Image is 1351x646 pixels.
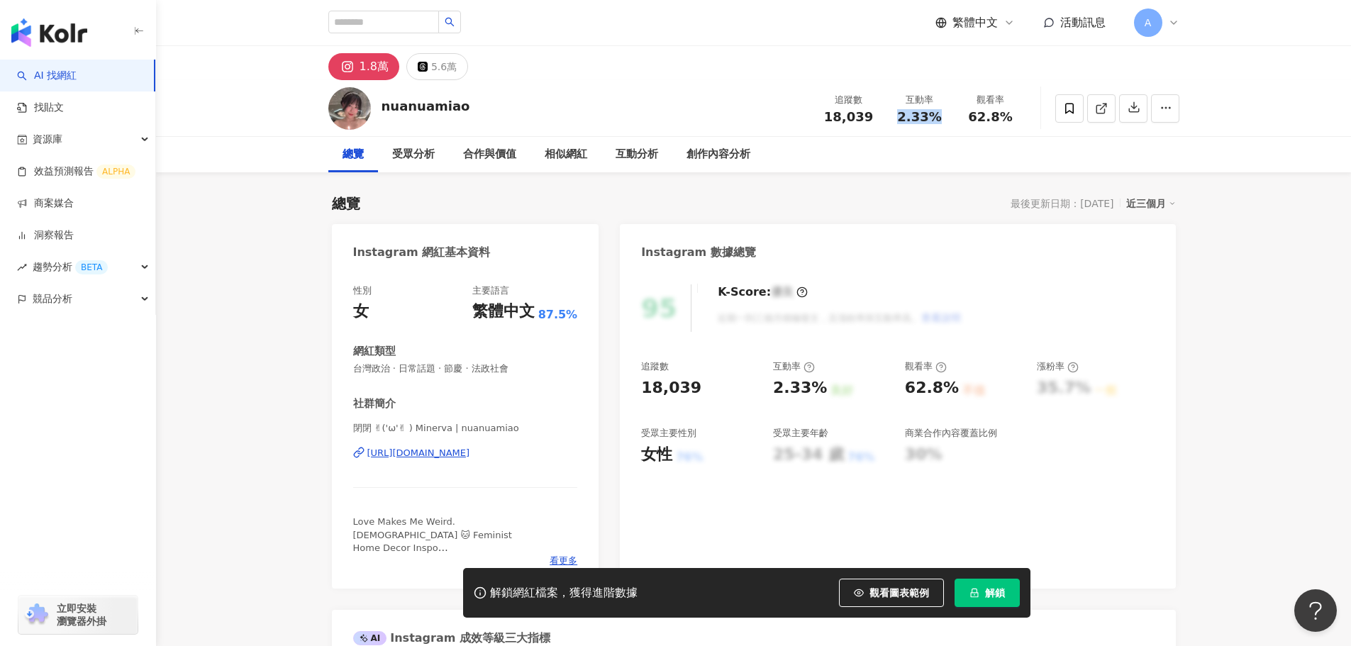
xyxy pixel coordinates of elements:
[11,18,87,47] img: logo
[23,603,50,626] img: chrome extension
[641,245,756,260] div: Instagram 數據總覽
[550,555,577,567] span: 看更多
[952,15,998,30] span: 繁體中文
[1145,15,1152,30] span: A
[490,586,638,601] div: 解鎖網紅檔案，獲得進階數據
[955,579,1020,607] button: 解鎖
[360,57,389,77] div: 1.8萬
[353,284,372,297] div: 性別
[641,444,672,466] div: 女性
[445,17,455,27] span: search
[17,101,64,115] a: 找貼文
[824,109,873,124] span: 18,039
[968,110,1012,124] span: 62.8%
[773,360,815,373] div: 互動率
[353,344,396,359] div: 網紅類型
[353,245,491,260] div: Instagram 網紅基本資料
[382,97,470,115] div: nuanuamiao
[353,630,550,646] div: Instagram 成效等級三大指標
[1060,16,1106,29] span: 活動訊息
[718,284,808,300] div: K-Score :
[869,587,929,598] span: 觀看圖表範例
[472,301,535,323] div: 繁體中文
[17,228,74,243] a: 洞察報告
[392,146,435,163] div: 受眾分析
[18,596,138,634] a: chrome extension立即安裝 瀏覽器外掛
[1126,194,1176,213] div: 近三個月
[33,251,108,283] span: 趨勢分析
[641,427,696,440] div: 受眾主要性別
[1011,198,1113,209] div: 最後更新日期：[DATE]
[353,396,396,411] div: 社群簡介
[893,93,947,107] div: 互動率
[75,260,108,274] div: BETA
[353,362,578,375] span: 台灣政治 · 日常話題 · 節慶 · 法政社會
[641,360,669,373] div: 追蹤數
[472,284,509,297] div: 主要語言
[431,57,457,77] div: 5.6萬
[353,447,578,460] a: [URL][DOMAIN_NAME]
[905,377,959,399] div: 62.8%
[353,516,528,579] span: Love Makes Me Weird. [DEMOGRAPHIC_DATA] 🐱 Feminist Home Decor Inspo Lifestyle 📪 [EMAIL_ADDRESS][D...
[905,360,947,373] div: 觀看率
[17,196,74,211] a: 商案媒合
[985,587,1005,598] span: 解鎖
[406,53,468,80] button: 5.6萬
[905,427,997,440] div: 商業合作內容覆蓋比例
[328,87,371,130] img: KOL Avatar
[822,93,876,107] div: 追蹤數
[773,377,827,399] div: 2.33%
[773,427,828,440] div: 受眾主要年齡
[17,262,27,272] span: rise
[328,53,399,80] button: 1.8萬
[17,69,77,83] a: searchAI 找網紅
[538,307,578,323] span: 87.5%
[353,631,387,645] div: AI
[343,146,364,163] div: 總覽
[33,123,62,155] span: 資源庫
[641,377,701,399] div: 18,039
[367,447,470,460] div: [URL][DOMAIN_NAME]
[545,146,587,163] div: 相似網紅
[33,283,72,315] span: 競品分析
[839,579,944,607] button: 觀看圖表範例
[964,93,1018,107] div: 觀看率
[332,194,360,213] div: 總覽
[353,422,578,435] span: 閉閉 ✌︎('ω'✌︎ ) Minerva | nuanuamiao
[686,146,750,163] div: 創作內容分析
[1037,360,1079,373] div: 漲粉率
[897,110,941,124] span: 2.33%
[463,146,516,163] div: 合作與價值
[57,602,106,628] span: 立即安裝 瀏覽器外掛
[353,301,369,323] div: 女
[17,165,135,179] a: 效益預測報告ALPHA
[616,146,658,163] div: 互動分析
[969,588,979,598] span: lock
